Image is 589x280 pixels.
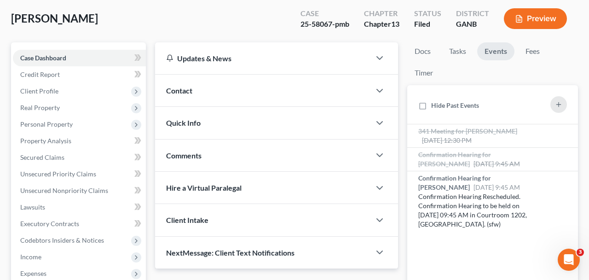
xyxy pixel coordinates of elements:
a: Secured Claims [13,149,146,166]
span: Client Profile [20,87,58,95]
a: Case Dashboard [13,50,146,66]
span: Unsecured Priority Claims [20,170,96,178]
a: Tasks [442,42,474,60]
a: Executory Contracts [13,216,146,232]
a: Timer [407,64,440,82]
span: Secured Claims [20,153,64,161]
span: Contact [166,86,192,95]
div: Chapter [364,19,399,29]
span: Personal Property [20,120,73,128]
span: 13 [391,19,399,28]
a: Unsecured Priority Claims [13,166,146,182]
div: GANB [456,19,489,29]
div: Updates & News [166,53,359,63]
span: Quick Info [166,118,201,127]
iframe: Intercom live chat [558,249,580,271]
span: Comments [166,151,202,160]
span: Lawsuits [20,203,45,211]
div: Chapter [364,8,399,19]
span: Codebtors Insiders & Notices [20,236,104,244]
span: NextMessage: Client Text Notifications [166,248,294,257]
span: [DATE] 9:45 AM [474,160,520,168]
span: Credit Report [20,70,60,78]
a: Fees [518,42,548,60]
span: Client Intake [166,216,208,224]
span: Case Dashboard [20,54,66,62]
span: Hide Past Events [431,101,479,109]
a: Lawsuits [13,199,146,216]
span: Income [20,253,41,261]
div: Status [414,8,441,19]
div: Filed [414,19,441,29]
span: Unsecured Nonpriority Claims [20,187,108,194]
a: Docs [407,42,438,60]
div: District [456,8,489,19]
span: [PERSON_NAME] [11,12,98,25]
span: Confirmation Hearing for [PERSON_NAME] [418,174,491,191]
span: [DATE] 12:30 PM [422,136,472,144]
span: Hire a Virtual Paralegal [166,183,242,192]
a: Property Analysis [13,133,146,149]
span: Property Analysis [20,137,71,145]
div: 25-58067-pmb [300,19,349,29]
span: [DATE] 9:45 AM [474,183,520,191]
a: Events [477,42,514,60]
span: 3 [577,249,584,256]
div: Confirmation Hearing Rescheduled. Confirmation Hearing to be held on [DATE] 09:45 AM in Courtroom... [418,192,527,229]
span: Real Property [20,104,60,111]
a: Unsecured Nonpriority Claims [13,182,146,199]
span: Expenses [20,269,46,277]
div: Case [300,8,349,19]
span: 341 Meeting for [PERSON_NAME] [418,127,517,135]
span: Confirmation Hearing for [PERSON_NAME] [418,151,491,168]
a: Credit Report [13,66,146,83]
button: Preview [504,8,567,29]
span: Executory Contracts [20,220,79,227]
